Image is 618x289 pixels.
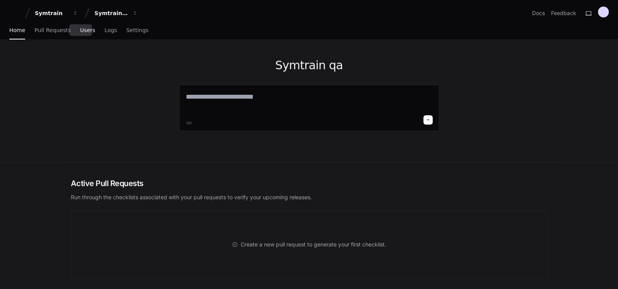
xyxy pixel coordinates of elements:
[241,241,386,248] span: Create a new pull request to generate your first checklist.
[126,22,148,39] a: Settings
[104,28,117,32] span: Logs
[71,178,548,189] h2: Active Pull Requests
[32,6,81,20] button: Symtrain
[80,28,95,32] span: Users
[551,9,576,17] button: Feedback
[126,28,148,32] span: Settings
[94,9,128,17] div: Symtrain qa
[80,22,95,39] a: Users
[35,9,68,17] div: Symtrain
[71,193,548,201] p: Run through the checklists associated with your pull requests to verify your upcoming releases.
[34,28,70,32] span: Pull Requests
[179,58,439,72] h1: Symtrain qa
[532,9,545,17] a: Docs
[104,22,117,39] a: Logs
[9,22,25,39] a: Home
[91,6,141,20] button: Symtrain qa
[34,22,70,39] a: Pull Requests
[9,28,25,32] span: Home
